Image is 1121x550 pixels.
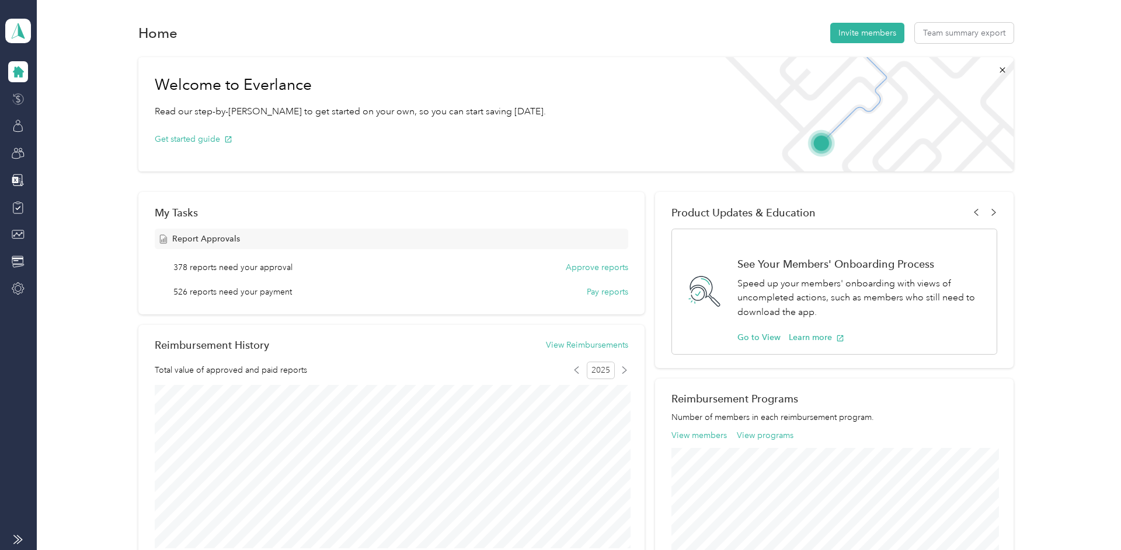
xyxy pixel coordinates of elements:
[737,258,984,270] h1: See Your Members' Onboarding Process
[713,57,1013,171] img: Welcome to everlance
[173,261,293,274] span: 378 reports need your approval
[587,286,628,298] button: Pay reports
[1056,485,1121,550] iframe: Everlance-gr Chat Button Frame
[155,76,546,94] h1: Welcome to Everlance
[155,104,546,119] p: Read our step-by-[PERSON_NAME] to get started on your own, so you can start saving [DATE].
[155,339,269,351] h2: Reimbursement History
[737,429,793,442] button: View programs
[587,362,615,379] span: 2025
[671,206,816,219] span: Product Updates & Education
[671,429,727,442] button: View members
[671,393,997,405] h2: Reimbursement Programs
[830,23,904,43] button: Invite members
[671,411,997,423] p: Number of members in each reimbursement program.
[155,133,232,145] button: Get started guide
[155,364,307,376] span: Total value of approved and paid reports
[173,286,292,298] span: 526 reports need your payment
[155,206,628,219] div: My Tasks
[789,331,844,344] button: Learn more
[546,339,628,351] button: View Reimbursements
[737,276,984,320] p: Speed up your members' onboarding with views of uncompleted actions, such as members who still ne...
[915,23,1014,43] button: Team summary export
[566,261,628,274] button: Approve reports
[172,233,240,245] span: Report Approvals
[138,27,177,39] h1: Home
[737,331,781,344] button: Go to View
